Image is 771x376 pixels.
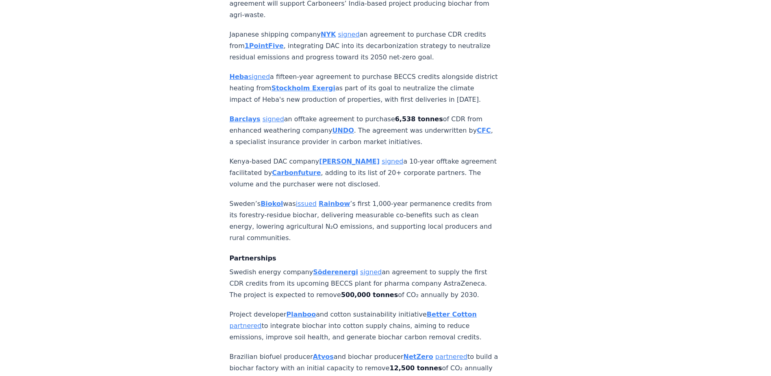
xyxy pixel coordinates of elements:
a: Better Cotton [427,310,477,318]
p: a fifteen-year agreement to purchase BECCS credits alongside district heating from as part of its... [230,71,499,105]
a: Carbonfuture [272,169,321,177]
a: partnered [435,353,467,361]
a: Stockholm Exergi [271,84,335,92]
a: [PERSON_NAME] [319,157,380,165]
a: signed [263,115,284,123]
a: Biokol [261,200,283,208]
a: signed [338,31,360,38]
a: NetZero [404,353,433,361]
p: Japanese shipping company an agreement to purchase CDR credits from , integrating DAC into its de... [230,29,499,63]
strong: 500,000 tonnes [341,291,398,299]
a: signed [248,73,270,81]
a: Rainbow [319,200,350,208]
a: Barclays [230,115,261,123]
strong: Partnerships [230,254,276,262]
p: Sweden’s was ’s first 1,000-year permanence credits from its forestry-residue biochar, delivering... [230,198,499,244]
a: signed [360,268,382,276]
a: CFC [477,127,491,134]
a: Söderenergi [313,268,358,276]
strong: 12,500 tonnes [389,364,442,372]
p: Project developer and cotton sustainability initiative to integrate biochar into cotton supply ch... [230,309,499,343]
a: Atvos [313,353,334,361]
strong: 6,538 tonnes [395,115,443,123]
p: Swedish energy company an agreement to supply the first CDR credits from its upcoming BECCS plant... [230,267,499,301]
a: issued [296,200,317,208]
a: Heba [230,73,249,81]
a: UNDO [332,127,354,134]
a: Planboo [286,310,316,318]
a: 1PointFive [245,42,284,50]
p: an offtake agreement to purchase of CDR from enhanced weathering company . The agreement was unde... [230,114,499,148]
a: NYK [321,31,336,38]
a: partnered [230,322,262,330]
a: signed [382,157,403,165]
p: Kenya-based DAC company a 10-year offtake agreement facilitated by , adding to its list of 20+ co... [230,156,499,190]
